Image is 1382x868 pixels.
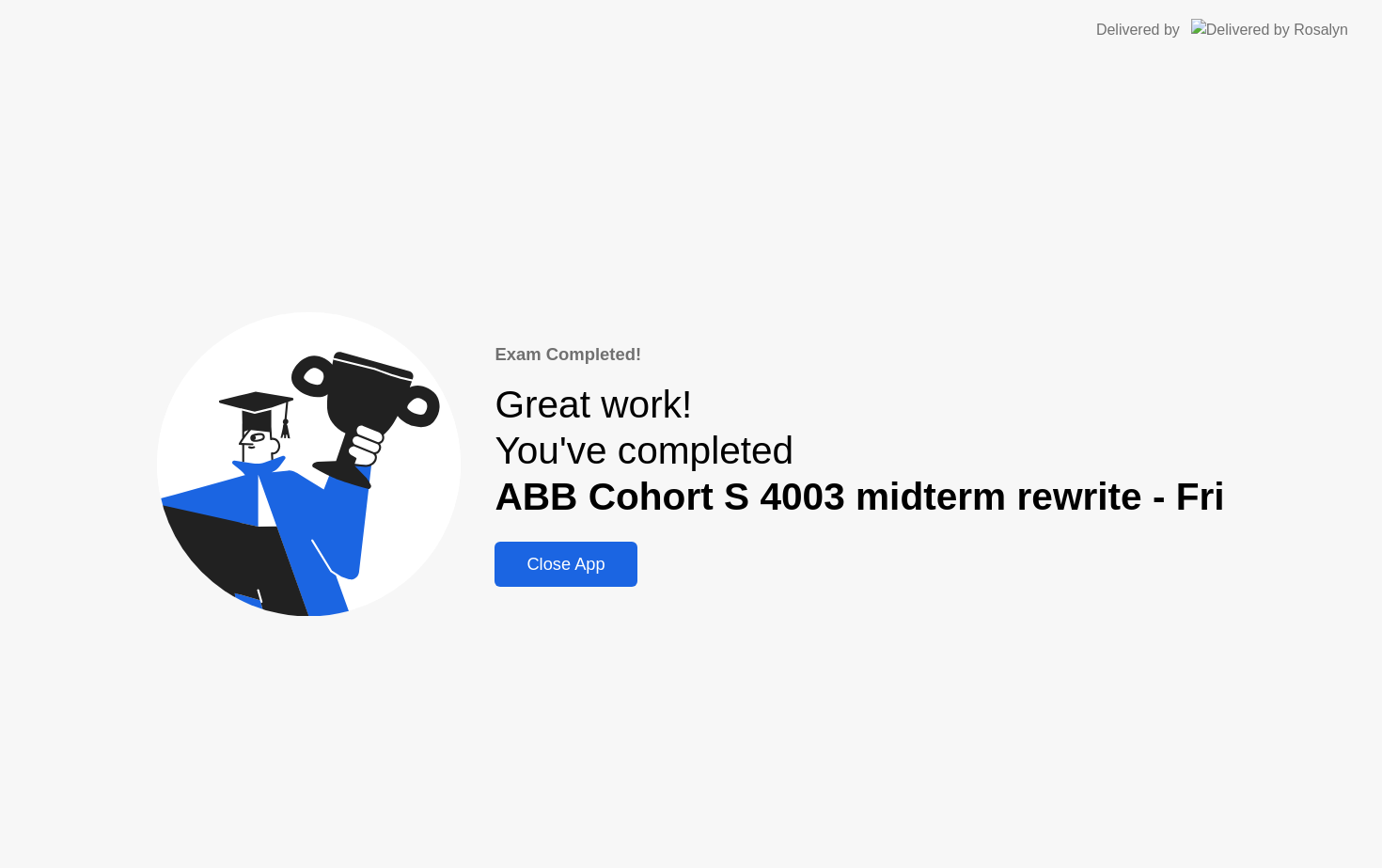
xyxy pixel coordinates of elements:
[495,475,1224,518] b: ABB Cohort S 4003 midterm rewrite - Fri
[500,554,631,575] div: Close App
[1191,19,1348,40] img: Delivered by Rosalyn
[1096,19,1180,41] div: Delivered by
[495,542,636,587] button: Close App
[495,341,1224,368] div: Exam Completed!
[495,382,1224,519] div: Great work! You've completed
